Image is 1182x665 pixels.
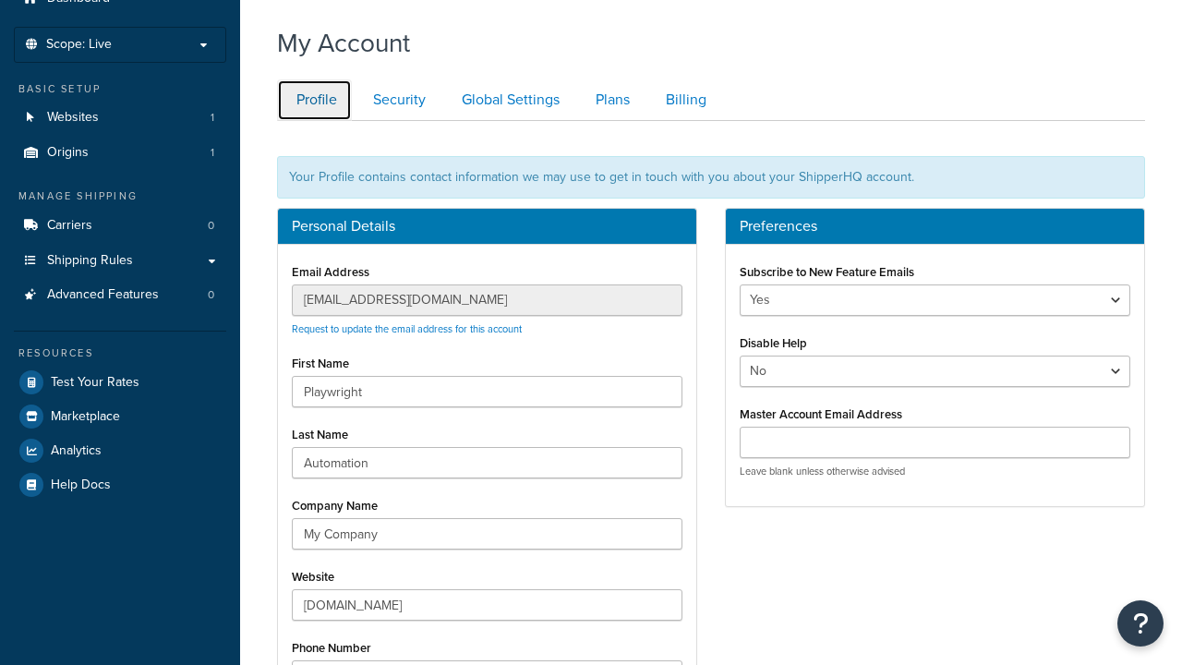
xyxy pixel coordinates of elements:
[1117,600,1164,647] button: Open Resource Center
[292,357,349,370] label: First Name
[211,110,214,126] span: 1
[47,110,99,126] span: Websites
[354,79,440,121] a: Security
[292,570,334,584] label: Website
[208,287,214,303] span: 0
[292,499,378,513] label: Company Name
[51,443,102,459] span: Analytics
[14,345,226,361] div: Resources
[740,336,807,350] label: Disable Help
[14,278,226,312] li: Advanced Features
[14,136,226,170] a: Origins 1
[51,375,139,391] span: Test Your Rates
[576,79,645,121] a: Plans
[51,478,111,493] span: Help Docs
[292,265,369,279] label: Email Address
[740,218,1130,235] h3: Preferences
[51,409,120,425] span: Marketplace
[14,468,226,502] a: Help Docs
[292,641,371,655] label: Phone Number
[277,156,1145,199] div: Your Profile contains contact information we may use to get in touch with you about your ShipperH...
[47,218,92,234] span: Carriers
[740,407,902,421] label: Master Account Email Address
[46,37,112,53] span: Scope: Live
[14,81,226,97] div: Basic Setup
[14,209,226,243] a: Carriers 0
[14,101,226,135] a: Websites 1
[740,465,1130,478] p: Leave blank unless otherwise advised
[292,321,522,336] a: Request to update the email address for this account
[208,218,214,234] span: 0
[14,244,226,278] a: Shipping Rules
[14,101,226,135] li: Websites
[14,400,226,433] a: Marketplace
[14,366,226,399] a: Test Your Rates
[14,209,226,243] li: Carriers
[292,428,348,441] label: Last Name
[14,136,226,170] li: Origins
[442,79,574,121] a: Global Settings
[47,253,133,269] span: Shipping Rules
[14,278,226,312] a: Advanced Features 0
[211,145,214,161] span: 1
[646,79,721,121] a: Billing
[292,218,682,235] h3: Personal Details
[14,434,226,467] a: Analytics
[277,25,410,61] h1: My Account
[740,265,914,279] label: Subscribe to New Feature Emails
[47,287,159,303] span: Advanced Features
[47,145,89,161] span: Origins
[14,188,226,204] div: Manage Shipping
[277,79,352,121] a: Profile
